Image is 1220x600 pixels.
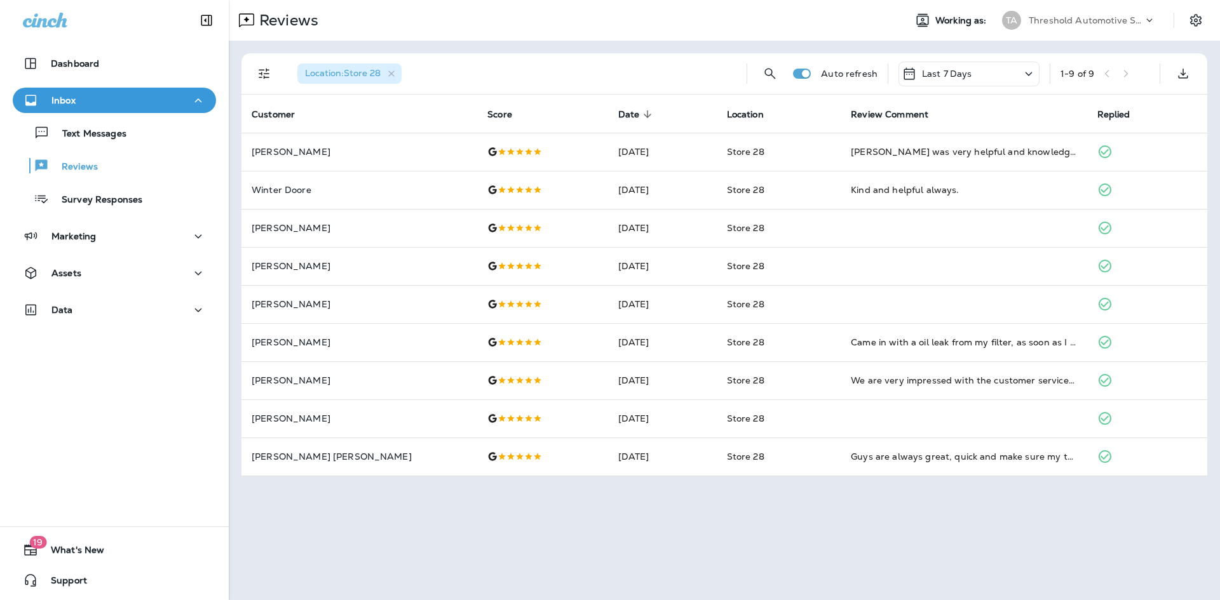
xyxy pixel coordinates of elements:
[252,337,467,347] p: [PERSON_NAME]
[608,133,717,171] td: [DATE]
[252,223,467,233] p: [PERSON_NAME]
[608,323,717,361] td: [DATE]
[49,161,98,173] p: Reviews
[252,109,295,120] span: Customer
[13,88,216,113] button: Inbox
[727,109,780,120] span: Location
[252,299,467,309] p: [PERSON_NAME]
[51,305,73,315] p: Data
[608,171,717,209] td: [DATE]
[13,152,216,179] button: Reviews
[252,109,311,120] span: Customer
[618,109,640,120] span: Date
[13,297,216,323] button: Data
[38,545,104,560] span: What's New
[252,261,467,271] p: [PERSON_NAME]
[1097,109,1147,120] span: Replied
[1061,69,1094,79] div: 1 - 9 of 9
[1029,15,1143,25] p: Threshold Automotive Service dba Grease Monkey
[252,61,277,86] button: Filters
[727,375,764,386] span: Store 28
[727,413,764,424] span: Store 28
[49,194,142,206] p: Survey Responses
[608,361,717,399] td: [DATE]
[29,536,46,549] span: 19
[851,450,1076,463] div: Guys are always great, quick and make sure my truck stays running good!
[727,109,764,120] span: Location
[608,437,717,476] td: [DATE]
[252,413,467,423] p: [PERSON_NAME]
[922,69,972,79] p: Last 7 Days
[13,223,216,249] button: Marketing
[51,268,81,278] p: Assets
[608,247,717,285] td: [DATE]
[727,146,764,157] span: Store 28
[13,537,216,563] button: 19What's New
[487,109,529,120] span: Score
[1002,11,1021,30] div: TA
[1170,61,1196,86] button: Export as CSV
[51,95,76,105] p: Inbox
[821,69,878,79] p: Auto refresh
[51,58,99,69] p: Dashboard
[51,231,96,241] p: Marketing
[13,51,216,76] button: Dashboard
[1097,109,1130,120] span: Replied
[254,11,318,30] p: Reviews
[50,128,126,140] p: Text Messages
[851,145,1076,158] div: Danny was very helpful and knowledgeable would come back again
[727,260,764,272] span: Store 28
[252,185,467,195] p: Winter Doore
[851,109,928,120] span: Review Comment
[13,260,216,286] button: Assets
[851,183,1076,196] div: Kind and helpful always.
[727,184,764,196] span: Store 28
[252,147,467,157] p: [PERSON_NAME]
[851,109,945,120] span: Review Comment
[727,451,764,462] span: Store 28
[851,374,1076,387] div: We are very impressed with the customer service here. Jared and the other workers were very frien...
[38,575,87,590] span: Support
[13,568,216,593] button: Support
[618,109,656,120] span: Date
[608,209,717,247] td: [DATE]
[935,15,989,26] span: Working as:
[13,185,216,212] button: Survey Responses
[189,8,224,33] button: Collapse Sidebar
[851,336,1076,349] div: Came in with a oil leak from my filter, as soon as I pulled in had immediate service from Kenden ...
[727,337,764,348] span: Store 28
[252,375,467,385] p: [PERSON_NAME]
[757,61,783,86] button: Search Reviews
[252,451,467,462] p: [PERSON_NAME] [PERSON_NAME]
[608,285,717,323] td: [DATE]
[487,109,512,120] span: Score
[727,298,764,310] span: Store 28
[727,222,764,234] span: Store 28
[305,67,381,79] span: Location : Store 28
[13,119,216,146] button: Text Messages
[608,399,717,437] td: [DATE]
[1184,9,1207,32] button: Settings
[297,63,402,84] div: Location:Store 28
